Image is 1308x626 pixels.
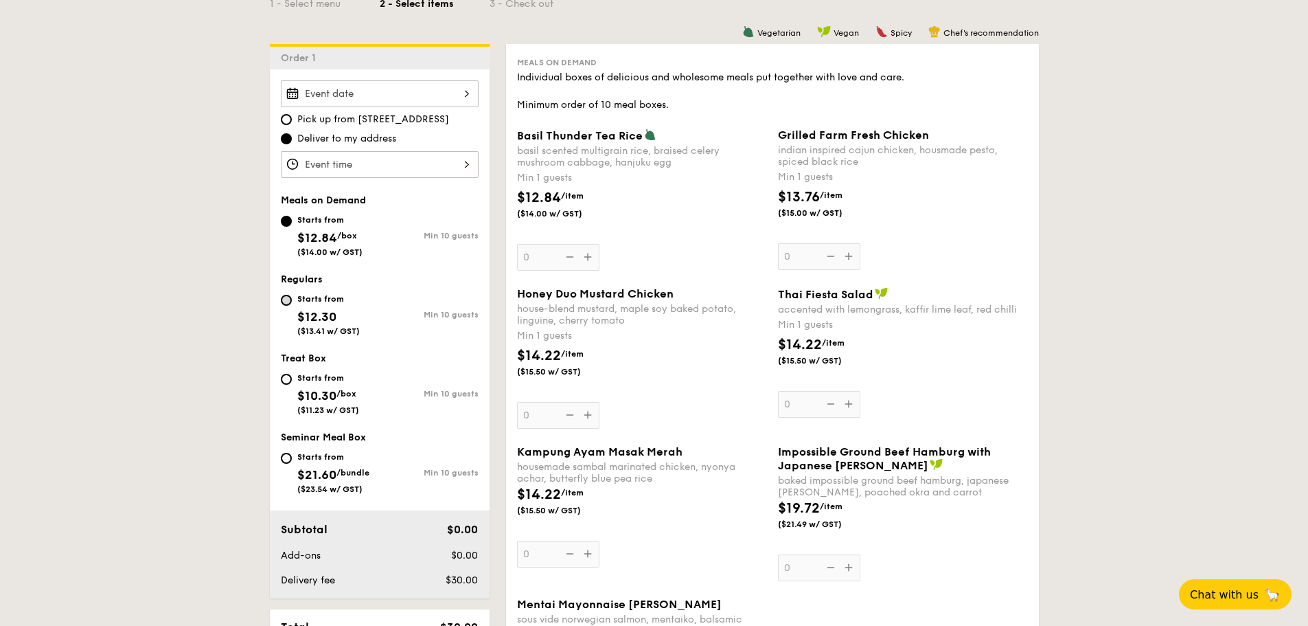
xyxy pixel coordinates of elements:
span: $19.72 [778,500,820,517]
span: 🦙 [1264,587,1281,603]
img: icon-vegetarian.fe4039eb.svg [742,25,755,38]
div: Min 10 guests [380,231,479,241]
div: Min 10 guests [380,310,479,320]
div: Individual boxes of delicious and wholesome meals put together with love and care. Minimum order ... [517,71,1028,112]
span: ($21.49 w/ GST) [778,519,871,530]
span: $14.22 [517,487,561,503]
img: icon-vegan.f8ff3823.svg [817,25,831,38]
span: Vegan [834,28,859,38]
input: Starts from$12.30($13.41 w/ GST)Min 10 guests [281,295,292,306]
span: ($13.41 w/ GST) [297,326,360,336]
span: Regulars [281,273,323,285]
div: indian inspired cajun chicken, housmade pesto, spiced black rice [778,144,1028,168]
div: Starts from [297,214,363,225]
img: icon-spicy.37a8142b.svg [875,25,888,38]
span: /item [822,338,845,348]
span: ($15.00 w/ GST) [778,208,871,219]
span: Meals on Demand [517,58,597,67]
span: Seminar Meal Box [281,432,366,443]
div: Starts from [297,293,360,304]
span: Kampung Ayam Masak Merah [517,445,682,458]
span: /item [561,349,584,359]
div: Min 1 guests [517,329,767,343]
span: $10.30 [297,388,336,403]
span: ($23.54 w/ GST) [297,484,363,494]
div: baked impossible ground beef hamburg, japanese [PERSON_NAME], poached okra and carrot [778,475,1028,498]
span: Order 1 [281,52,321,64]
input: Starts from$21.60/bundle($23.54 w/ GST)Min 10 guests [281,453,292,464]
span: /item [561,488,584,498]
div: basil scented multigrain rice, braised celery mushroom cabbage, hanjuku egg [517,145,767,168]
input: Event time [281,151,479,178]
button: Chat with us🦙 [1179,579,1292,610]
div: Min 1 guests [778,318,1028,332]
div: Starts from [297,372,359,383]
div: Min 10 guests [380,468,479,478]
span: ($11.23 w/ GST) [297,405,359,415]
span: /box [337,231,357,241]
span: Impossible Ground Beef Hamburg with Japanese [PERSON_NAME] [778,445,991,472]
span: /item [820,190,842,200]
span: Chat with us [1190,588,1259,601]
span: $14.22 [778,337,822,353]
span: $30.00 [446,574,478,586]
img: icon-vegan.f8ff3823.svg [875,287,888,300]
span: Treat Box [281,353,326,364]
div: housemade sambal marinated chicken, nyonya achar, butterfly blue pea rice [517,461,767,484]
div: accented with lemongrass, kaffir lime leaf, red chilli [778,304,1028,315]
span: /item [820,502,842,511]
span: Pick up from [STREET_ADDRESS] [297,113,449,126]
span: ($14.00 w/ GST) [517,208,610,219]
span: /bundle [336,468,369,478]
div: Starts from [297,451,369,462]
span: Meals on Demand [281,194,366,206]
span: $21.60 [297,467,336,482]
div: Min 1 guests [778,170,1028,184]
span: Spicy [891,28,912,38]
span: $12.30 [297,309,336,324]
span: Basil Thunder Tea Rice [517,129,643,142]
span: $0.00 [447,523,478,536]
input: Event date [281,80,479,107]
img: icon-chef-hat.a58ddaea.svg [928,25,941,38]
span: $14.22 [517,348,561,364]
span: $0.00 [451,550,478,561]
span: Mentai Mayonnaise [PERSON_NAME] [517,598,722,611]
span: /box [336,389,356,399]
input: Starts from$10.30/box($11.23 w/ GST)Min 10 guests [281,374,292,385]
span: ($15.50 w/ GST) [517,505,610,516]
span: /item [561,191,584,201]
span: Vegetarian [757,28,801,38]
span: ($14.00 w/ GST) [297,247,363,257]
div: Min 1 guests [517,171,767,185]
span: Add-ons [281,550,321,561]
div: Min 10 guests [380,389,479,399]
span: ($15.50 w/ GST) [778,355,871,366]
span: Subtotal [281,523,328,536]
div: house-blend mustard, maple soy baked potato, linguine, cherry tomato [517,303,767,326]
span: Chef's recommendation [943,28,1039,38]
span: $13.76 [778,189,820,205]
span: Thai Fiesta Salad [778,288,873,301]
span: $12.84 [517,190,561,206]
span: Deliver to my address [297,132,396,146]
span: Grilled Farm Fresh Chicken [778,128,929,142]
span: Honey Duo Mustard Chicken [517,287,674,300]
span: Delivery fee [281,574,335,586]
img: icon-vegetarian.fe4039eb.svg [644,128,656,141]
img: icon-vegan.f8ff3823.svg [930,458,943,471]
input: Pick up from [STREET_ADDRESS] [281,114,292,125]
input: Deliver to my address [281,133,292,144]
span: $12.84 [297,230,337,245]
span: ($15.50 w/ GST) [517,366,610,377]
input: Starts from$12.84/box($14.00 w/ GST)Min 10 guests [281,216,292,227]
